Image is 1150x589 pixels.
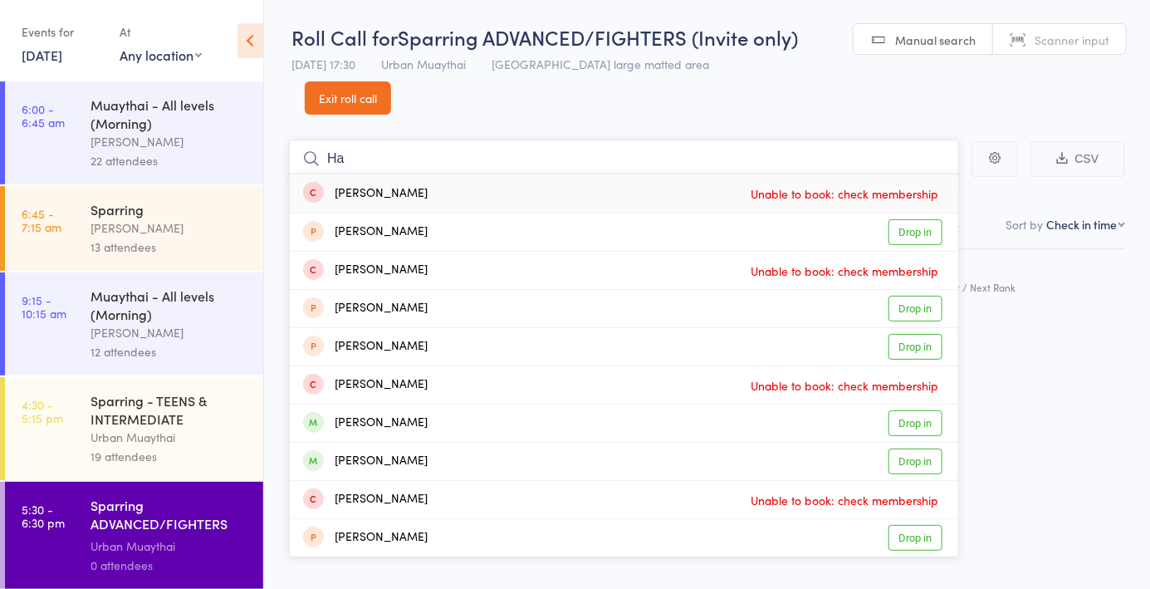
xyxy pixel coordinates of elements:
input: Search by name [289,140,959,178]
span: Scanner input [1035,32,1109,48]
div: [PERSON_NAME] [303,299,428,318]
div: Current / Next Rank [925,282,1118,292]
a: Drop in [888,334,942,360]
div: [PERSON_NAME] [91,218,249,238]
a: 5:30 -6:30 pmSparring ADVANCED/FIGHTERS (Invite only)Urban Muaythai0 attendees [5,482,263,589]
time: 4:30 - 5:15 pm [22,398,63,425]
button: CSV [1030,141,1125,177]
div: Urban Muaythai [91,428,249,447]
div: [PERSON_NAME] [303,337,428,356]
span: Unable to book: check membership [746,258,942,283]
div: 0 attendees [91,556,249,575]
div: Check in time [1046,216,1117,233]
div: Urban Muaythai [91,537,249,556]
span: Roll Call for [291,23,398,51]
div: Sparring ADVANCED/FIGHTERS (Invite only) [91,496,249,537]
div: [PERSON_NAME] [303,528,428,547]
time: 9:15 - 10:15 am [22,293,66,320]
time: 6:45 - 7:15 am [22,207,61,233]
div: Style [918,257,1125,301]
div: [PERSON_NAME] [303,452,428,471]
a: 6:00 -6:45 amMuaythai - All levels (Morning)[PERSON_NAME]22 attendees [5,81,263,184]
a: Drop in [888,296,942,321]
div: [PERSON_NAME] [303,223,428,242]
span: Sparring ADVANCED/FIGHTERS (Invite only) [398,23,798,51]
time: 6:00 - 6:45 am [22,102,65,129]
label: Sort by [1006,216,1043,233]
div: Muaythai - All levels (Morning) [91,287,249,323]
span: Urban Muaythai [381,56,466,72]
span: Manual search [895,32,976,48]
a: 9:15 -10:15 amMuaythai - All levels (Morning)[PERSON_NAME]12 attendees [5,272,263,375]
a: Drop in [888,525,942,551]
span: [DATE] 17:30 [291,56,355,72]
div: [PERSON_NAME] [303,490,428,509]
span: Unable to book: check membership [746,181,942,206]
a: [DATE] [22,46,62,64]
time: 5:30 - 6:30 pm [22,503,65,529]
div: 13 attendees [91,238,249,257]
div: 19 attendees [91,447,249,466]
div: Events for [22,18,103,46]
div: At [120,18,202,46]
a: 4:30 -5:15 pmSparring - TEENS & INTERMEDIATEUrban Muaythai19 attendees [5,377,263,480]
div: 12 attendees [91,342,249,361]
span: Unable to book: check membership [746,373,942,398]
div: Any location [120,46,202,64]
div: [PERSON_NAME] [91,323,249,342]
div: [PERSON_NAME] [91,132,249,151]
span: [GEOGRAPHIC_DATA] large matted area [492,56,709,72]
div: Sparring - TEENS & INTERMEDIATE [91,391,249,428]
a: Drop in [888,449,942,474]
a: 6:45 -7:15 amSparring[PERSON_NAME]13 attendees [5,186,263,271]
span: Unable to book: check membership [746,488,942,513]
a: Exit roll call [305,81,391,115]
div: 22 attendees [91,151,249,170]
div: Sparring [91,200,249,218]
div: [PERSON_NAME] [303,414,428,433]
a: Drop in [888,219,942,245]
div: [PERSON_NAME] [303,184,428,204]
div: Muaythai - All levels (Morning) [91,96,249,132]
a: Drop in [888,410,942,436]
div: [PERSON_NAME] [303,375,428,395]
div: [PERSON_NAME] [303,261,428,280]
